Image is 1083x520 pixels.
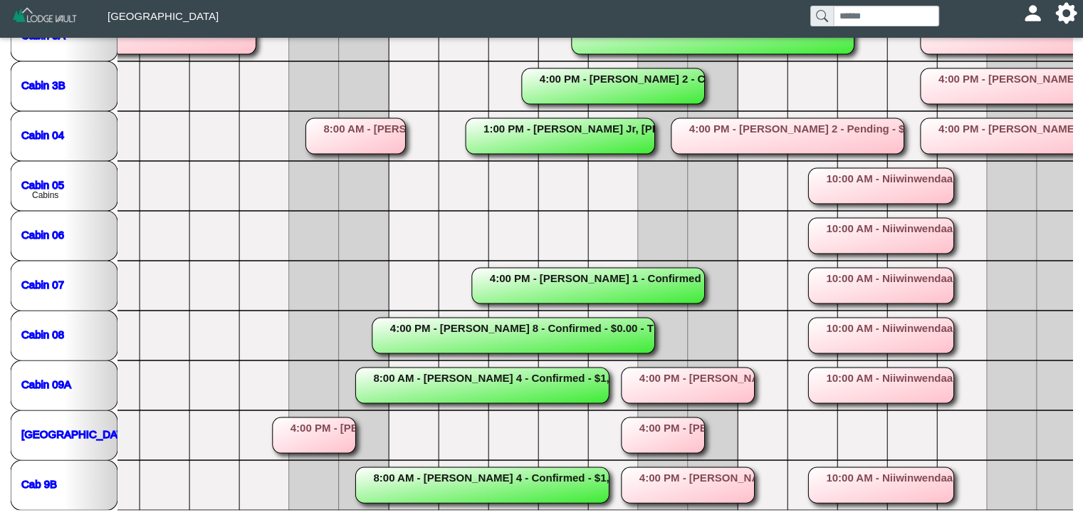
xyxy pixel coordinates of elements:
[21,228,64,240] a: Cabin 06
[816,10,827,21] svg: search
[11,6,79,31] img: Z
[1027,8,1038,19] svg: person fill
[21,178,64,190] a: Cabin 05
[21,78,66,90] a: Cabin 3B
[21,427,132,440] a: [GEOGRAPHIC_DATA]
[21,328,64,340] a: Cabin 08
[1061,8,1072,19] svg: gear fill
[21,128,64,140] a: Cabin 04
[21,278,64,290] a: Cabin 07
[21,378,71,390] a: Cabin 09A
[21,477,57,489] a: Cab 9B
[32,190,58,200] text: Cabins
